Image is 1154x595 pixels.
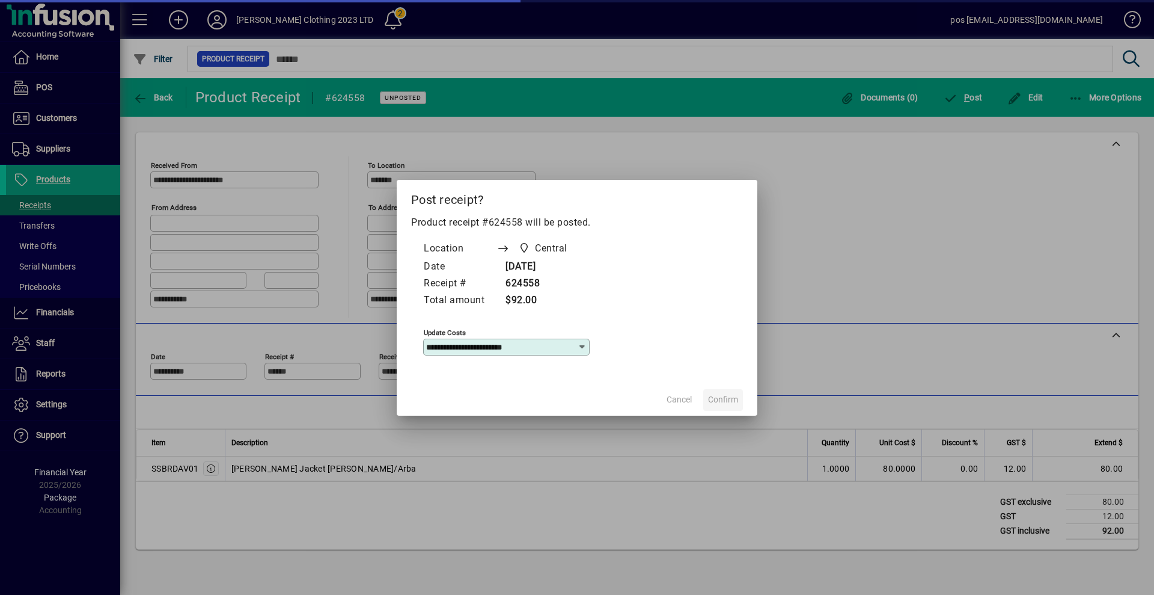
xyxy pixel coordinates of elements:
td: [DATE] [496,259,590,276]
td: 624558 [496,276,590,292]
td: $92.00 [496,292,590,309]
td: Receipt # [423,276,496,292]
span: Central [515,240,572,257]
td: Date [423,259,496,276]
p: Product receipt #624558 will be posted. [411,215,743,230]
td: Total amount [423,292,496,309]
td: Location [423,239,496,259]
mat-label: Update costs [424,328,466,336]
h2: Post receipt? [397,180,757,215]
span: Central [535,241,567,256]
